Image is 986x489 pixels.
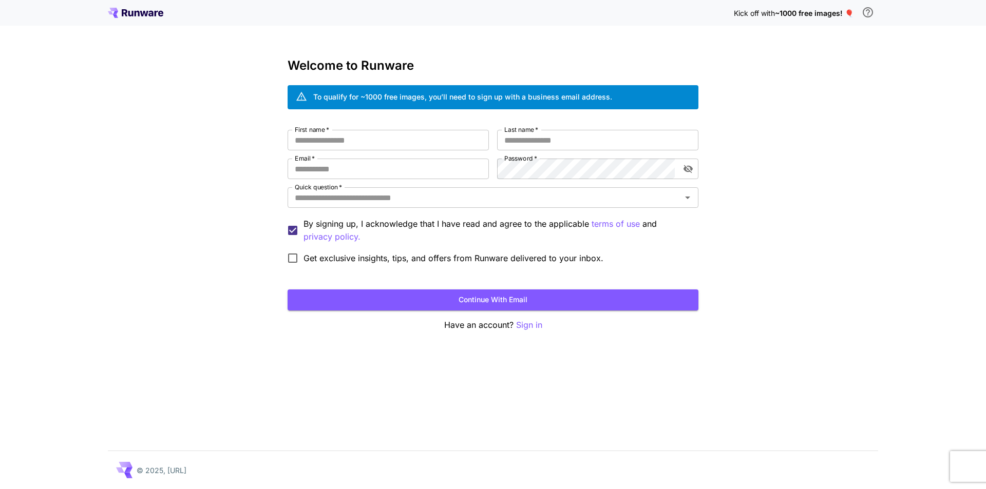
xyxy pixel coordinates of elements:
label: Password [504,154,537,163]
p: privacy policy. [304,230,361,243]
p: terms of use [592,218,640,230]
label: Last name [504,125,538,134]
h3: Welcome to Runware [288,58,698,73]
p: Have an account? [288,319,698,331]
span: Get exclusive insights, tips, and offers from Runware delivered to your inbox. [304,252,603,264]
label: First name [295,125,329,134]
label: Email [295,154,315,163]
button: By signing up, I acknowledge that I have read and agree to the applicable terms of use and [304,230,361,243]
p: © 2025, [URL] [137,465,186,476]
button: Open [680,190,695,205]
div: To qualify for ~1000 free images, you’ll need to sign up with a business email address. [313,91,612,102]
button: Continue with email [288,289,698,310]
span: Kick off with [734,9,775,17]
button: Sign in [516,319,542,331]
p: By signing up, I acknowledge that I have read and agree to the applicable and [304,218,690,243]
label: Quick question [295,183,342,191]
button: In order to qualify for free credit, you need to sign up with a business email address and click ... [858,2,878,23]
button: By signing up, I acknowledge that I have read and agree to the applicable and privacy policy. [592,218,640,230]
span: ~1000 free images! 🎈 [775,9,854,17]
button: toggle password visibility [679,160,697,178]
